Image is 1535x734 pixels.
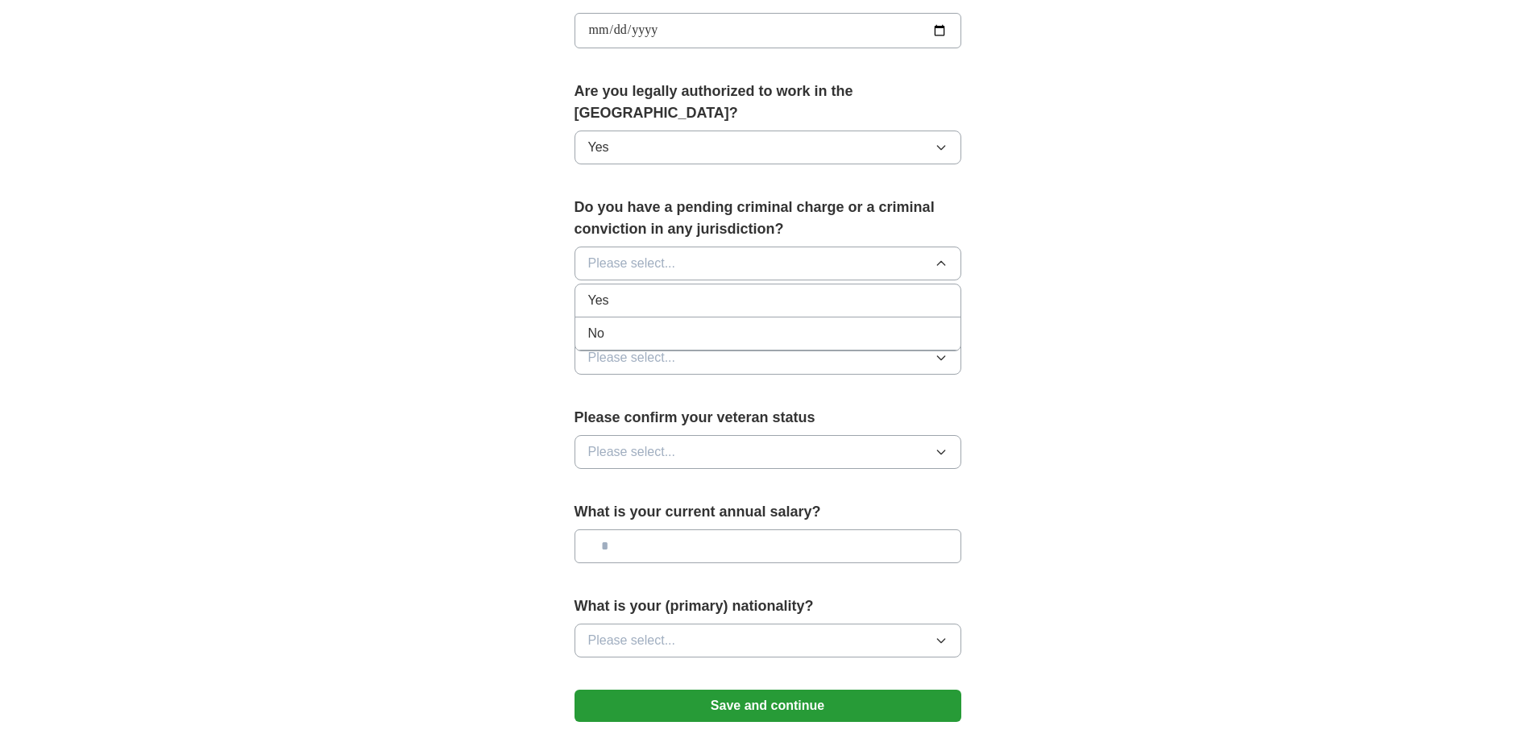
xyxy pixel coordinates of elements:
button: Please select... [575,341,961,375]
span: Please select... [588,254,676,273]
button: Please select... [575,247,961,280]
label: Do you have a pending criminal charge or a criminal conviction in any jurisdiction? [575,197,961,240]
span: Yes [588,291,609,310]
label: What is your current annual salary? [575,501,961,523]
label: Please confirm your veteran status [575,407,961,429]
label: Are you legally authorized to work in the [GEOGRAPHIC_DATA]? [575,81,961,124]
button: Please select... [575,624,961,657]
span: Please select... [588,348,676,367]
label: What is your (primary) nationality? [575,595,961,617]
span: Please select... [588,442,676,462]
button: Yes [575,131,961,164]
span: Yes [588,138,609,157]
span: Please select... [588,631,676,650]
span: No [588,324,604,343]
button: Save and continue [575,690,961,722]
button: Please select... [575,435,961,469]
